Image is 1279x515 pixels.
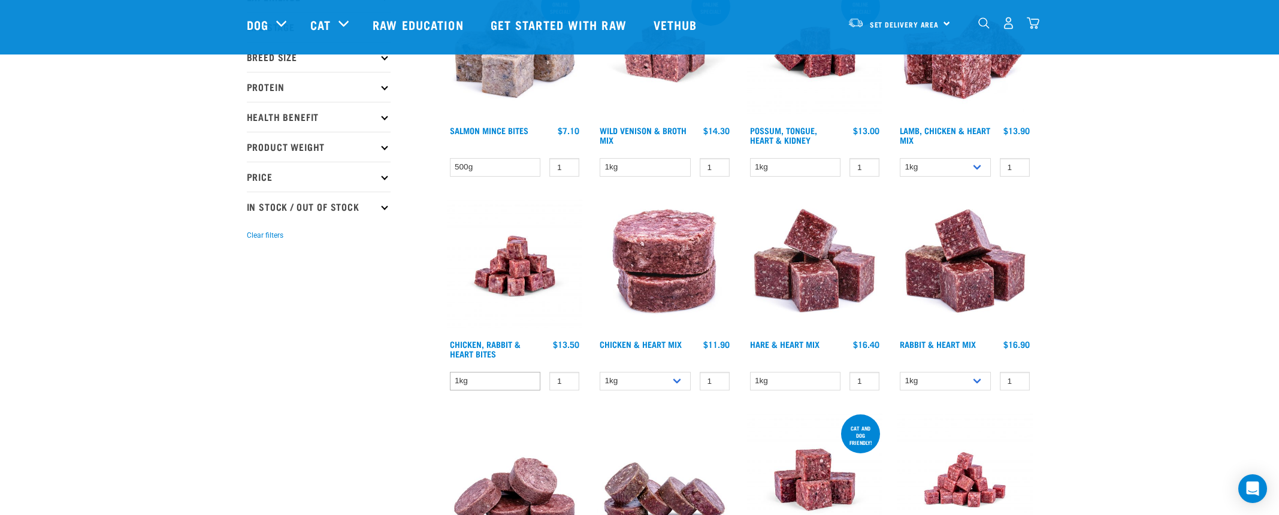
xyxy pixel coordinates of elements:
[642,1,712,49] a: Vethub
[703,126,730,135] div: $14.30
[447,198,583,334] img: Chicken Rabbit Heart 1609
[247,102,391,132] p: Health Benefit
[247,132,391,162] p: Product Weight
[870,22,939,26] span: Set Delivery Area
[247,162,391,192] p: Price
[853,340,879,349] div: $16.40
[849,372,879,390] input: 1
[1027,17,1039,29] img: home-icon@2x.png
[853,126,879,135] div: $13.00
[750,128,817,142] a: Possum, Tongue, Heart & Kidney
[310,16,331,34] a: Cat
[247,230,283,241] button: Clear filters
[600,342,682,346] a: Chicken & Heart Mix
[450,128,528,132] a: Salmon Mince Bites
[747,198,883,334] img: Pile Of Cubed Hare Heart For Pets
[700,372,730,390] input: 1
[247,42,391,72] p: Breed Size
[900,128,990,142] a: Lamb, Chicken & Heart Mix
[600,128,687,142] a: Wild Venison & Broth Mix
[1003,340,1030,349] div: $16.90
[597,198,733,334] img: Chicken and Heart Medallions
[1002,17,1015,29] img: user.png
[750,342,820,346] a: Hare & Heart Mix
[849,158,879,177] input: 1
[1238,474,1267,503] div: Open Intercom Messenger
[703,340,730,349] div: $11.90
[247,16,268,34] a: Dog
[897,198,1033,334] img: 1087 Rabbit Heart Cubes 01
[247,192,391,222] p: In Stock / Out Of Stock
[549,372,579,390] input: 1
[978,17,990,29] img: home-icon-1@2x.png
[558,126,579,135] div: $7.10
[900,342,976,346] a: Rabbit & Heart Mix
[450,342,521,356] a: Chicken, Rabbit & Heart Bites
[841,419,880,452] div: cat and dog friendly!
[361,1,478,49] a: Raw Education
[848,17,864,28] img: van-moving.png
[479,1,642,49] a: Get started with Raw
[549,158,579,177] input: 1
[1000,158,1030,177] input: 1
[1003,126,1030,135] div: $13.90
[700,158,730,177] input: 1
[247,72,391,102] p: Protein
[1000,372,1030,390] input: 1
[553,340,579,349] div: $13.50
